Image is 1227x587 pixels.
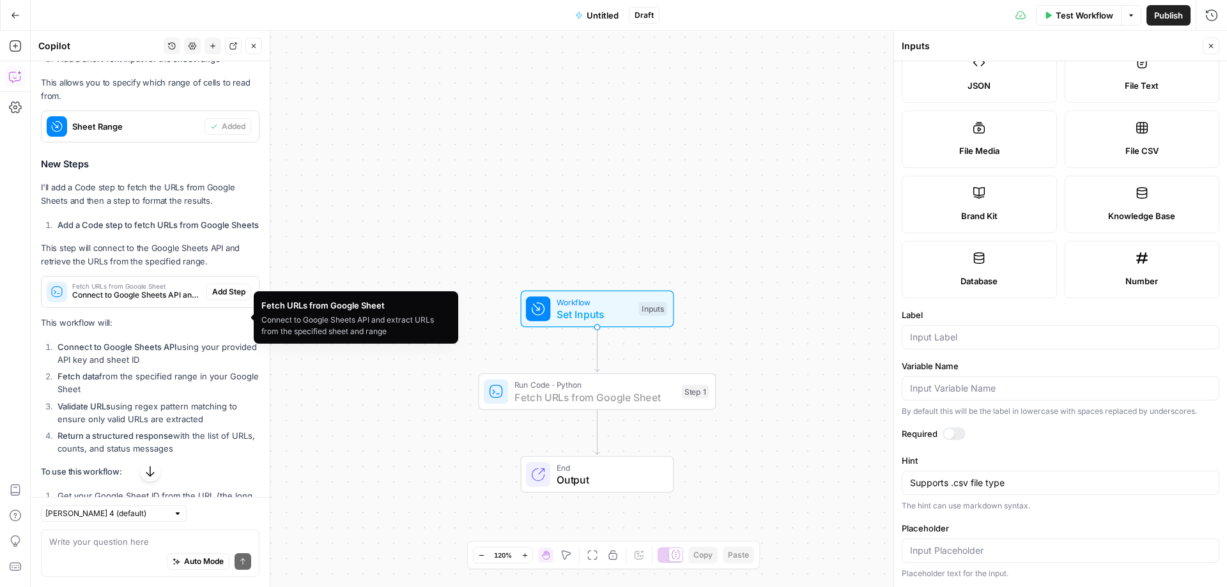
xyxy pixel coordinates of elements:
button: Test Workflow [1036,5,1121,26]
span: Test Workflow [1056,9,1113,22]
div: Fetch URLs from Google Sheet [261,299,451,312]
label: Variable Name [902,360,1219,372]
span: File Media [959,144,999,157]
span: 120% [494,550,512,560]
span: Fetch URLs from Google Sheet [514,390,675,405]
div: WorkflowSet InputsInputs [479,291,716,328]
div: The hint can use markdown syntax. [902,500,1219,512]
img: tab_keywords_by_traffic_grey.svg [129,74,139,84]
span: Knowledge Base [1108,210,1175,222]
label: Placeholder [902,522,1219,535]
g: Edge from step_1 to end [595,410,599,455]
textarea: Supports .csv file type [910,476,1211,489]
span: Run Code · Python [514,379,675,391]
g: Edge from start to step_1 [595,327,599,372]
span: Paste [728,549,749,561]
button: Paste [723,547,754,563]
div: Step 1 [682,385,709,399]
span: Output [557,472,661,487]
input: Input Variable Name [910,382,1211,395]
strong: To use this workflow: [41,466,122,476]
span: Fetch URLs from Google Sheet [72,283,201,289]
strong: Validate URLs [58,401,111,411]
div: Run Code · PythonFetch URLs from Google SheetStep 1 [479,373,716,410]
div: Inputs [638,302,667,316]
input: Input Label [910,331,1211,344]
img: website_grey.svg [20,33,31,43]
div: EndOutput [479,456,716,493]
span: Untitled [587,9,619,22]
li: Get your Google Sheet ID from the URL (the long string between and ) [54,489,259,516]
button: Added [204,118,251,135]
span: End [557,461,661,473]
span: Brand Kit [961,210,998,222]
span: Workflow [557,296,633,308]
div: Copilot [38,40,160,52]
img: logo_orange.svg [20,20,31,31]
span: File Text [1125,79,1159,92]
p: I'll add a Code step to fetch the URLs from Google Sheets and then a step to format the results. [41,181,259,208]
li: using regex pattern matching to ensure only valid URLs are extracted [54,400,259,425]
strong: Connect to Google Sheets API [58,342,177,352]
span: Set Inputs [557,307,633,322]
input: Claude Sonnet 4 (default) [45,507,168,520]
span: Number [1125,275,1158,287]
p: This workflow will: [41,316,259,330]
span: JSON [968,79,991,92]
img: tab_domain_overview_orange.svg [37,74,47,84]
span: Sheet Range [72,120,199,133]
strong: Return a structured response [58,431,173,441]
li: from the specified range in your Google Sheet [54,370,259,395]
strong: Fetch data [58,371,99,381]
div: Connect to Google Sheets API and extract URLs from the specified sheet and range [261,314,451,337]
button: Untitled [567,5,626,26]
strong: Add a Code step to fetch URLs from Google Sheets [58,220,259,230]
span: Database [961,275,998,287]
span: File CSV [1125,144,1159,157]
div: By default this will be the label in lowercase with spaces replaced by underscores. [902,406,1219,417]
div: v 4.0.25 [36,20,63,31]
span: Auto Mode [184,556,224,567]
span: Publish [1154,9,1183,22]
span: Draft [635,10,654,21]
span: Added [222,121,245,132]
button: Copy [688,547,718,563]
div: Inputs [902,40,1199,52]
label: Required [902,427,1219,440]
button: Auto Mode [167,553,229,570]
li: using your provided API key and sheet ID [54,340,259,366]
input: Input Placeholder [910,544,1211,557]
div: Domain: [DOMAIN_NAME] [33,33,141,43]
span: Copy [693,549,713,561]
button: Add Step [206,284,251,300]
div: Keywords by Traffic [143,75,211,84]
p: This step will connect to the Google Sheets API and retrieve the URLs from the specified range. [41,241,259,268]
h3: New Steps [41,156,259,172]
label: Hint [902,454,1219,467]
label: Label [902,309,1219,321]
li: with the list of URLs, counts, and status messages [54,429,259,455]
div: Domain Overview [51,75,114,84]
div: Placeholder text for the input. [902,568,1219,579]
button: Publish [1146,5,1191,26]
span: Connect to Google Sheets API and extract URLs from the specified sheet and range [72,289,201,301]
p: This allows you to specify which range of cells to read from. [41,76,259,103]
span: Add Step [212,286,245,298]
